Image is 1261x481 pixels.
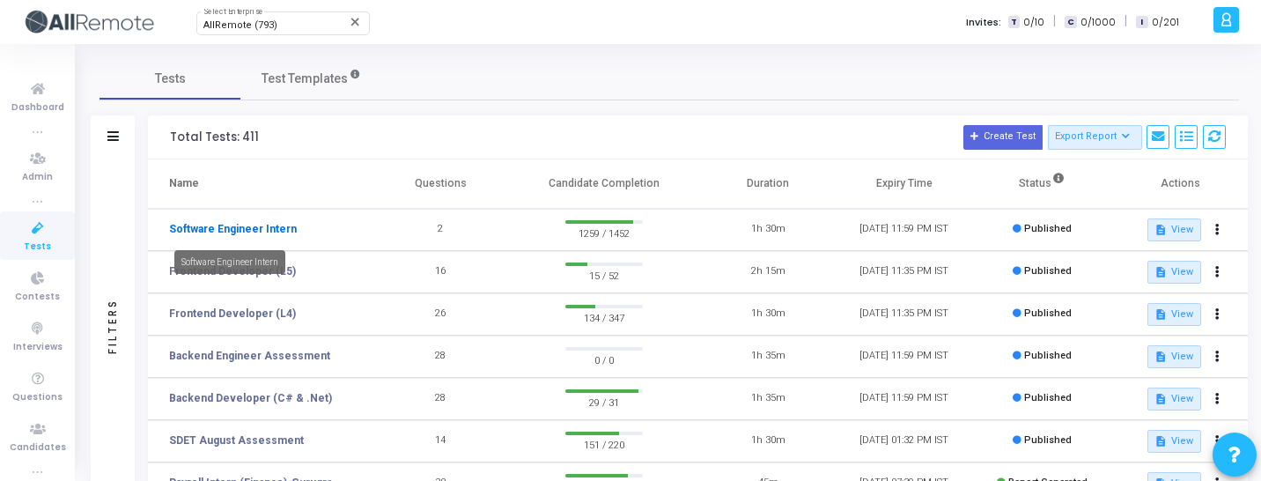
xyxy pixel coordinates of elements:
[1024,223,1072,234] span: Published
[203,19,277,31] span: AllRemote (793)
[1024,307,1072,319] span: Published
[169,221,297,237] a: Software Engineer Intern
[700,293,837,336] td: 1h 30m
[836,251,972,293] td: [DATE] 11:35 PM IST
[105,229,121,423] div: Filters
[11,100,64,115] span: Dashboard
[1147,430,1201,453] button: View
[836,420,972,462] td: [DATE] 01:32 PM IST
[1024,350,1072,361] span: Published
[1024,265,1072,277] span: Published
[13,340,63,355] span: Interviews
[836,293,972,336] td: [DATE] 11:35 PM IST
[966,15,1001,30] label: Invites:
[169,306,296,322] a: Frontend Developer (L4)
[1147,303,1201,326] button: View
[836,378,972,420] td: [DATE] 11:59 PM IST
[836,159,972,209] th: Expiry Time
[565,224,644,241] span: 1259 / 1452
[1147,388,1201,411] button: View
[1024,434,1072,446] span: Published
[565,393,644,411] span: 29 / 31
[148,159,372,209] th: Name
[1154,393,1167,405] mat-icon: description
[1154,224,1167,236] mat-icon: description
[565,266,644,284] span: 15 / 52
[22,170,53,185] span: Admin
[372,159,509,209] th: Questions
[700,336,837,378] td: 1h 35m
[262,70,348,88] span: Test Templates
[1147,345,1201,368] button: View
[700,378,837,420] td: 1h 35m
[1152,15,1179,30] span: 0/201
[1147,218,1201,241] button: View
[1048,125,1142,150] button: Export Report
[372,378,509,420] td: 28
[174,250,285,274] div: Software Engineer Intern
[372,209,509,251] td: 2
[1008,16,1020,29] span: T
[836,336,972,378] td: [DATE] 11:59 PM IST
[372,293,509,336] td: 26
[1154,435,1167,448] mat-icon: description
[700,251,837,293] td: 2h 15m
[508,159,699,209] th: Candidate Completion
[372,251,509,293] td: 16
[565,351,644,368] span: 0 / 0
[1024,392,1072,403] span: Published
[24,240,51,255] span: Tests
[372,336,509,378] td: 28
[372,420,509,462] td: 14
[10,440,66,455] span: Candidates
[700,159,837,209] th: Duration
[565,435,644,453] span: 151 / 220
[15,290,60,305] span: Contests
[12,390,63,405] span: Questions
[1154,351,1167,363] mat-icon: description
[22,4,154,40] img: logo
[1080,15,1116,30] span: 0/1000
[1065,16,1076,29] span: C
[1053,12,1056,31] span: |
[963,125,1043,150] button: Create Test
[700,420,837,462] td: 1h 30m
[349,15,363,29] mat-icon: Clear
[169,348,330,364] a: Backend Engineer Assessment
[170,130,259,144] div: Total Tests: 411
[700,209,837,251] td: 1h 30m
[1111,159,1248,209] th: Actions
[972,159,1111,209] th: Status
[169,433,304,448] a: SDET August Assessment
[1154,266,1167,278] mat-icon: description
[1136,16,1147,29] span: I
[1154,308,1167,321] mat-icon: description
[1147,261,1201,284] button: View
[1125,12,1127,31] span: |
[155,70,186,88] span: Tests
[169,390,332,406] a: Backend Developer (C# & .Net)
[836,209,972,251] td: [DATE] 11:59 PM IST
[1023,15,1044,30] span: 0/10
[565,308,644,326] span: 134 / 347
